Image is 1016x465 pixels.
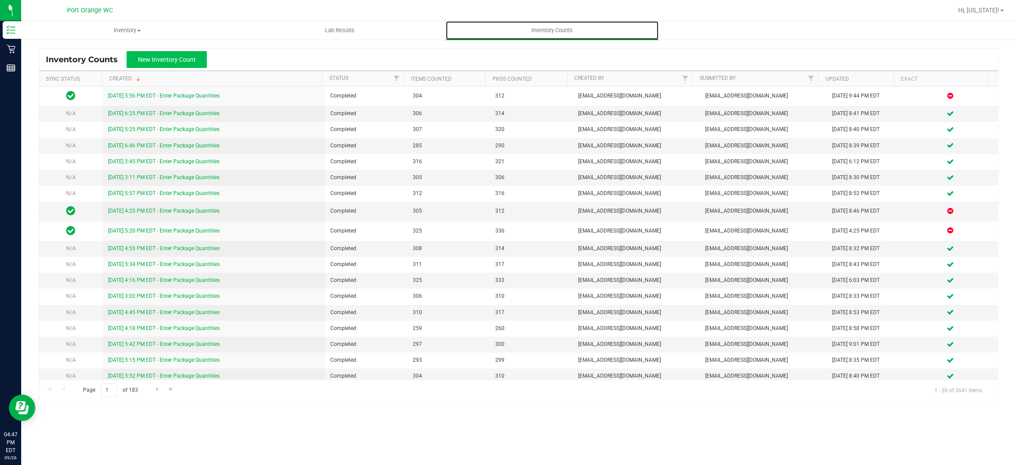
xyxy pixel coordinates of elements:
[832,292,897,300] div: [DATE] 8:33 PM EDT
[165,383,178,395] a: Go to the last page
[330,125,402,134] span: Completed
[832,260,897,269] div: [DATE] 8:43 PM EDT
[495,260,567,269] span: 317
[138,56,196,63] span: New Inventory Count
[705,324,821,333] span: [EMAIL_ADDRESS][DOMAIN_NAME]
[832,356,897,364] div: [DATE] 8:35 PM EDT
[832,372,897,380] div: [DATE] 8:40 PM EDT
[330,244,402,253] span: Completed
[578,92,694,100] span: [EMAIL_ADDRESS][DOMAIN_NAME]
[578,125,694,134] span: [EMAIL_ADDRESS][DOMAIN_NAME]
[578,189,694,198] span: [EMAIL_ADDRESS][DOMAIN_NAME]
[832,324,897,333] div: [DATE] 8:58 PM EDT
[578,157,694,166] span: [EMAIL_ADDRESS][DOMAIN_NAME]
[705,372,821,380] span: [EMAIL_ADDRESS][DOMAIN_NAME]
[330,157,402,166] span: Completed
[413,292,485,300] span: 306
[127,51,207,68] button: New Inventory Count
[578,142,694,150] span: [EMAIL_ADDRESS][DOMAIN_NAME]
[330,207,402,215] span: Completed
[705,109,821,118] span: [EMAIL_ADDRESS][DOMAIN_NAME]
[66,158,76,165] span: N/A
[893,71,988,86] th: Exact
[413,189,485,198] span: 312
[108,293,220,299] a: [DATE] 3:02 PM EDT - Enter Package Quantities
[330,142,402,150] span: Completed
[330,92,402,100] span: Completed
[389,71,403,86] a: Filter
[330,227,402,235] span: Completed
[578,356,694,364] span: [EMAIL_ADDRESS][DOMAIN_NAME]
[66,309,76,315] span: N/A
[330,292,402,300] span: Completed
[151,383,164,395] a: Go to the next page
[495,292,567,300] span: 310
[4,431,17,454] p: 04:47 PM EDT
[495,308,567,317] span: 317
[495,125,567,134] span: 320
[330,109,402,118] span: Completed
[705,292,821,300] span: [EMAIL_ADDRESS][DOMAIN_NAME]
[578,260,694,269] span: [EMAIL_ADDRESS][DOMAIN_NAME]
[578,372,694,380] span: [EMAIL_ADDRESS][DOMAIN_NAME]
[832,227,897,235] div: [DATE] 4:25 PM EDT
[700,75,736,81] a: Submitted By
[411,76,452,82] a: Items Counted
[330,372,402,380] span: Completed
[705,92,821,100] span: [EMAIL_ADDRESS][DOMAIN_NAME]
[705,276,821,285] span: [EMAIL_ADDRESS][DOMAIN_NAME]
[46,76,80,82] a: Sync Status
[495,372,567,380] span: 310
[495,340,567,349] span: 300
[66,277,76,283] span: N/A
[66,205,75,217] span: In Sync
[4,454,17,461] p: 09/26
[678,71,692,86] a: Filter
[578,244,694,253] span: [EMAIL_ADDRESS][DOMAIN_NAME]
[21,21,234,40] a: Inventory
[578,340,694,349] span: [EMAIL_ADDRESS][DOMAIN_NAME]
[108,309,220,315] a: [DATE] 4:45 PM EDT - Enter Package Quantities
[832,189,897,198] div: [DATE] 8:52 PM EDT
[108,373,220,379] a: [DATE] 5:52 PM EDT - Enter Package Quantities
[832,308,897,317] div: [DATE] 8:53 PM EDT
[66,293,76,299] span: N/A
[66,245,76,251] span: N/A
[413,276,485,285] span: 325
[413,324,485,333] span: 259
[7,64,15,72] inline-svg: Reports
[7,45,15,53] inline-svg: Retail
[519,26,585,34] span: Inventory Counts
[803,71,818,86] a: Filter
[66,225,75,237] span: In Sync
[832,244,897,253] div: [DATE] 8:32 PM EDT
[330,276,402,285] span: Completed
[66,126,76,132] span: N/A
[66,110,76,116] span: N/A
[832,173,897,182] div: [DATE] 8:30 PM EDT
[330,356,402,364] span: Completed
[46,55,127,64] span: Inventory Counts
[705,260,821,269] span: [EMAIL_ADDRESS][DOMAIN_NAME]
[330,189,402,198] span: Completed
[67,7,113,14] span: Port Orange WC
[66,142,76,149] span: N/A
[413,157,485,166] span: 316
[705,207,821,215] span: [EMAIL_ADDRESS][DOMAIN_NAME]
[330,324,402,333] span: Completed
[832,207,897,215] div: [DATE] 8:46 PM EDT
[495,157,567,166] span: 321
[832,142,897,150] div: [DATE] 8:39 PM EDT
[413,372,485,380] span: 304
[832,157,897,166] div: [DATE] 6:12 PM EDT
[495,142,567,150] span: 290
[825,76,849,82] a: Updated
[22,26,233,34] span: Inventory
[413,92,485,100] span: 304
[832,340,897,349] div: [DATE] 9:01 PM EDT
[705,340,821,349] span: [EMAIL_ADDRESS][DOMAIN_NAME]
[413,244,485,253] span: 308
[66,325,76,331] span: N/A
[495,173,567,182] span: 306
[413,340,485,349] span: 297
